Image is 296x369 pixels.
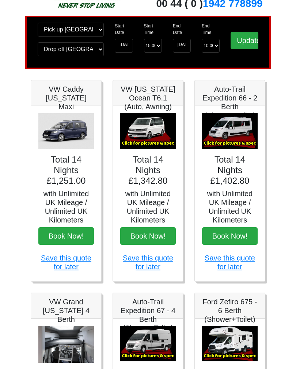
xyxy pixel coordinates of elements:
[115,23,133,36] label: Start Date
[173,23,191,36] label: End Date
[38,297,94,324] h5: VW Grand [US_STATE] 4 Berth
[38,227,94,245] button: Book Now!
[123,254,173,271] a: Save this quote for later
[120,113,176,149] img: VW California Ocean T6.1 (Auto, Awning)
[120,189,176,224] h5: with Unlimited UK Mileage / Unlimited UK Kilometers
[120,227,176,245] button: Book Now!
[202,113,258,149] img: Auto-Trail Expedition 66 - 2 Berth (Shower+Toilet)
[38,85,94,111] h5: VW Caddy [US_STATE] Maxi
[120,297,176,332] h5: Auto-Trail Expedition 67 - 4 Berth (Shower+Toilet)
[38,189,94,224] h5: with Unlimited UK Mileage / Unlimited UK Kilometers
[115,39,133,53] input: Start Date
[120,326,176,362] img: Auto-Trail Expedition 67 - 4 Berth (Shower+Toilet)
[41,254,91,271] a: Save this quote for later
[202,155,258,186] h4: Total 14 Nights £1,402.80
[202,23,220,36] label: End Time
[202,227,258,245] button: Book Now!
[144,23,162,36] label: Start Time
[173,39,191,53] input: Return Date
[202,189,258,224] h5: with Unlimited UK Mileage / Unlimited UK Kilometers
[120,85,176,111] h5: VW [US_STATE] Ocean T6.1 (Auto, Awning)
[231,32,258,49] input: Update
[38,155,94,186] h4: Total 14 Nights £1,251.00
[202,297,258,324] h5: Ford Zefiro 675 - 6 Berth (Shower+Toilet)
[38,326,94,363] img: VW Grand California 4 Berth
[202,326,258,362] img: Ford Zefiro 675 - 6 Berth (Shower+Toilet)
[120,155,176,186] h4: Total 14 Nights £1,342.80
[202,85,258,120] h5: Auto-Trail Expedition 66 - 2 Berth (Shower+Toilet)
[205,254,255,271] a: Save this quote for later
[38,113,94,149] img: VW Caddy California Maxi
